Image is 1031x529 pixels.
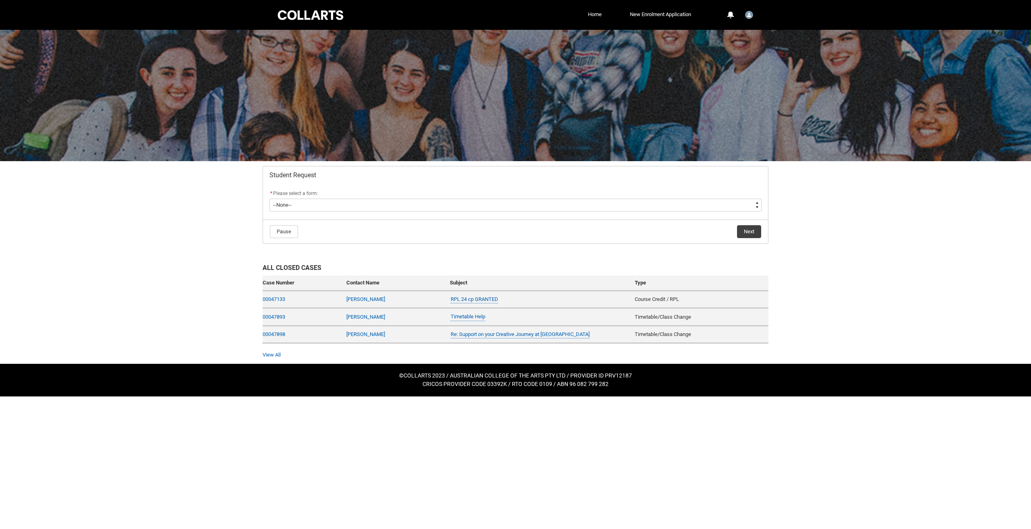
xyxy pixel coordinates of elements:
button: User Profile Student.ademitr.20253405 [743,8,755,21]
span: Timetable/Class Change [635,314,691,320]
a: Re: Support on your Creative Journey at [GEOGRAPHIC_DATA] [451,330,590,339]
span: Course Credit / RPL [635,296,679,302]
a: 00047133 [263,296,285,302]
span: Student Request [269,171,316,179]
th: Type [631,276,768,291]
a: Home [586,8,604,21]
a: New Enrolment Application [628,8,693,21]
th: Subject [447,276,631,291]
a: 00047898 [263,331,285,337]
th: Case Number [263,276,343,291]
a: [PERSON_NAME] [346,314,385,320]
span: Timetable/Class Change [635,331,691,337]
a: 00047893 [263,314,285,320]
abbr: required [270,191,272,196]
a: View All Cases [263,352,281,358]
a: [PERSON_NAME] [346,296,385,302]
span: Please select a form: [273,191,318,196]
img: Student.ademitr.20253405 [745,11,753,19]
a: Timetable Help [451,313,485,321]
button: Next [737,225,761,238]
a: [PERSON_NAME] [346,331,385,337]
a: RPL 24 cp GRANTED [451,295,498,304]
th: Contact Name [343,276,447,291]
button: Pause [270,225,298,238]
h2: All Closed Cases [263,263,768,276]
